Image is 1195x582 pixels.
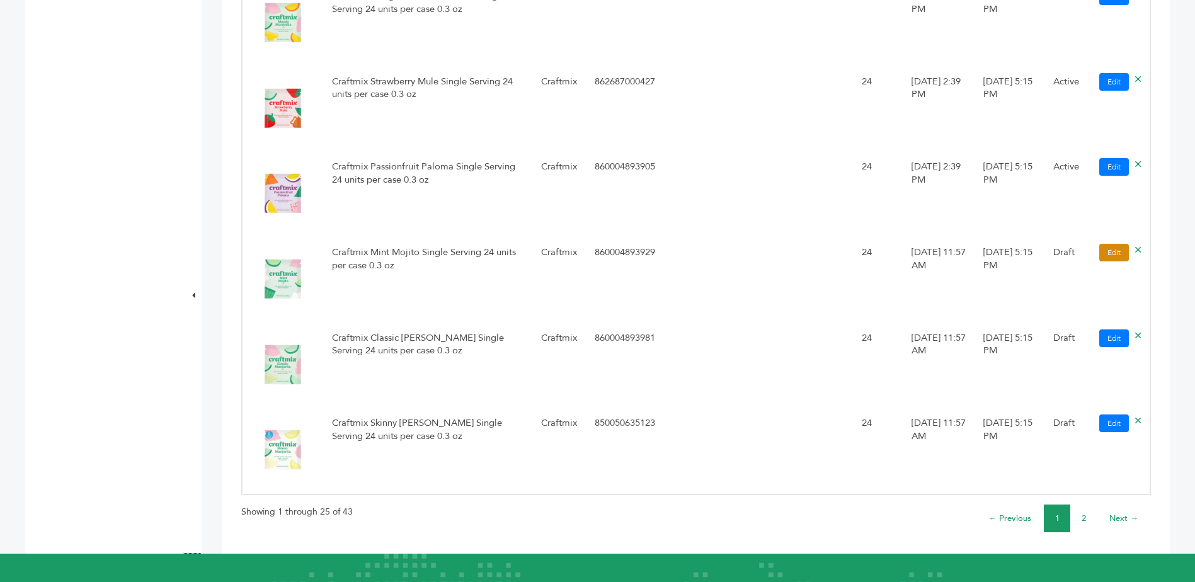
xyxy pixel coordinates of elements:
[975,323,1044,409] td: [DATE] 5:15 PM
[532,408,586,494] td: Craftmix
[1044,152,1090,237] td: Active
[1099,329,1129,347] a: Edit
[323,323,532,409] td: Craftmix Classic [PERSON_NAME] Single Serving 24 units per case 0.3 oz
[586,237,674,323] td: 860004893929
[251,161,314,224] img: No Image
[988,513,1031,524] a: ← Previous
[853,408,903,494] td: 24
[251,418,314,481] img: No Image
[1044,237,1090,323] td: Draft
[903,408,975,494] td: [DATE] 11:57 AM
[975,237,1044,323] td: [DATE] 5:15 PM
[1099,158,1129,176] a: Edit
[532,323,586,409] td: Craftmix
[586,67,674,152] td: 862687000427
[532,67,586,152] td: Craftmix
[853,152,903,237] td: 24
[903,152,975,237] td: [DATE] 2:39 PM
[1055,513,1060,524] a: 1
[251,247,314,310] img: No Image
[323,237,532,323] td: Craftmix Mint Mojito Single Serving 24 units per case 0.3 oz
[532,237,586,323] td: Craftmix
[903,237,975,323] td: [DATE] 11:57 AM
[1082,513,1086,524] a: 2
[975,408,1044,494] td: [DATE] 5:15 PM
[975,67,1044,152] td: [DATE] 5:15 PM
[586,152,674,237] td: 860004893905
[532,152,586,237] td: Craftmix
[251,333,314,396] img: No Image
[1099,73,1129,91] a: Edit
[1044,67,1090,152] td: Active
[586,408,674,494] td: 850050635123
[903,67,975,152] td: [DATE] 2:39 PM
[241,505,353,520] p: Showing 1 through 25 of 43
[1044,408,1090,494] td: Draft
[903,323,975,409] td: [DATE] 11:57 AM
[323,408,532,494] td: Craftmix Skinny [PERSON_NAME] Single Serving 24 units per case 0.3 oz
[975,152,1044,237] td: [DATE] 5:15 PM
[853,67,903,152] td: 24
[853,323,903,409] td: 24
[853,237,903,323] td: 24
[251,76,314,139] img: No Image
[323,67,532,152] td: Craftmix Strawberry Mule Single Serving 24 units per case 0.3 oz
[323,152,532,237] td: Craftmix Passionfruit Paloma Single Serving 24 units per case 0.3 oz
[1099,414,1129,432] a: Edit
[586,323,674,409] td: 860004893981
[1109,513,1138,524] a: Next →
[1044,323,1090,409] td: Draft
[1099,244,1129,261] a: Edit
